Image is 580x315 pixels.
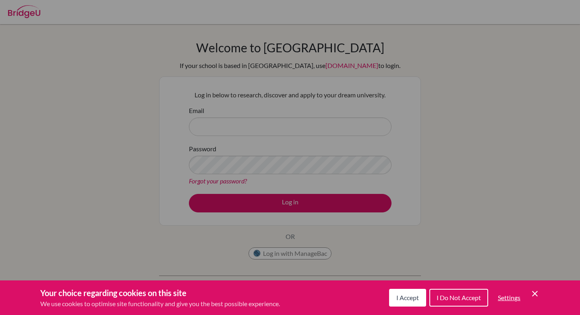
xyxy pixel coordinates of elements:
button: I Do Not Accept [429,289,488,307]
button: I Accept [389,289,426,307]
span: I Accept [396,294,419,301]
span: Settings [498,294,520,301]
p: We use cookies to optimise site functionality and give you the best possible experience. [40,299,280,309]
span: I Do Not Accept [437,294,481,301]
button: Save and close [530,289,540,299]
button: Settings [491,290,527,306]
h3: Your choice regarding cookies on this site [40,287,280,299]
